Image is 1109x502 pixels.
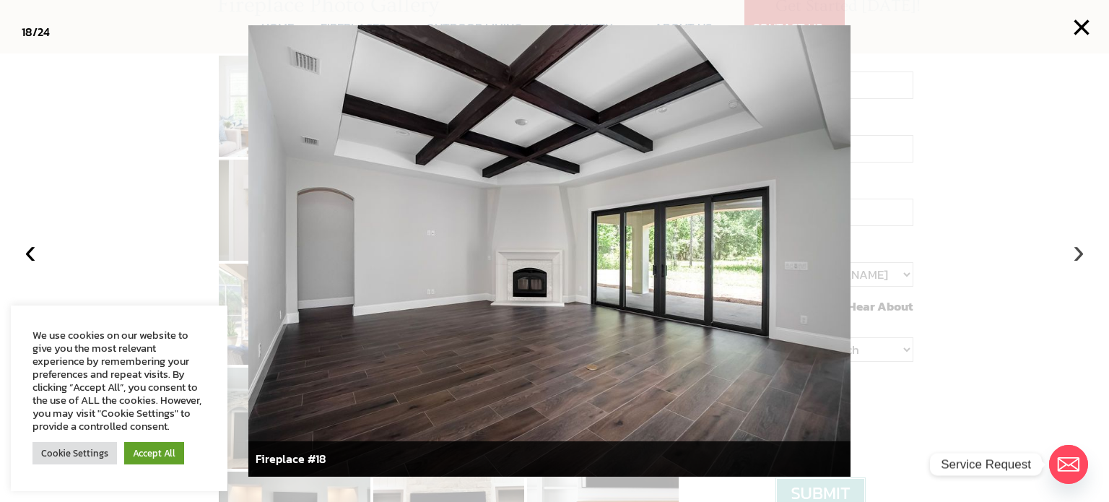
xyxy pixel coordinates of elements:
[248,441,851,477] div: Fireplace #18
[14,235,46,267] button: ‹
[32,442,117,464] a: Cookie Settings
[248,25,851,477] img: 10.jpg
[32,329,206,433] div: We use cookies on our website to give you the most relevant experience by remembering your prefer...
[1066,12,1097,43] button: ×
[1063,235,1095,267] button: ›
[38,23,50,40] span: 24
[22,22,50,43] div: /
[124,442,184,464] a: Accept All
[1049,445,1088,484] a: Email
[22,23,32,40] span: 18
